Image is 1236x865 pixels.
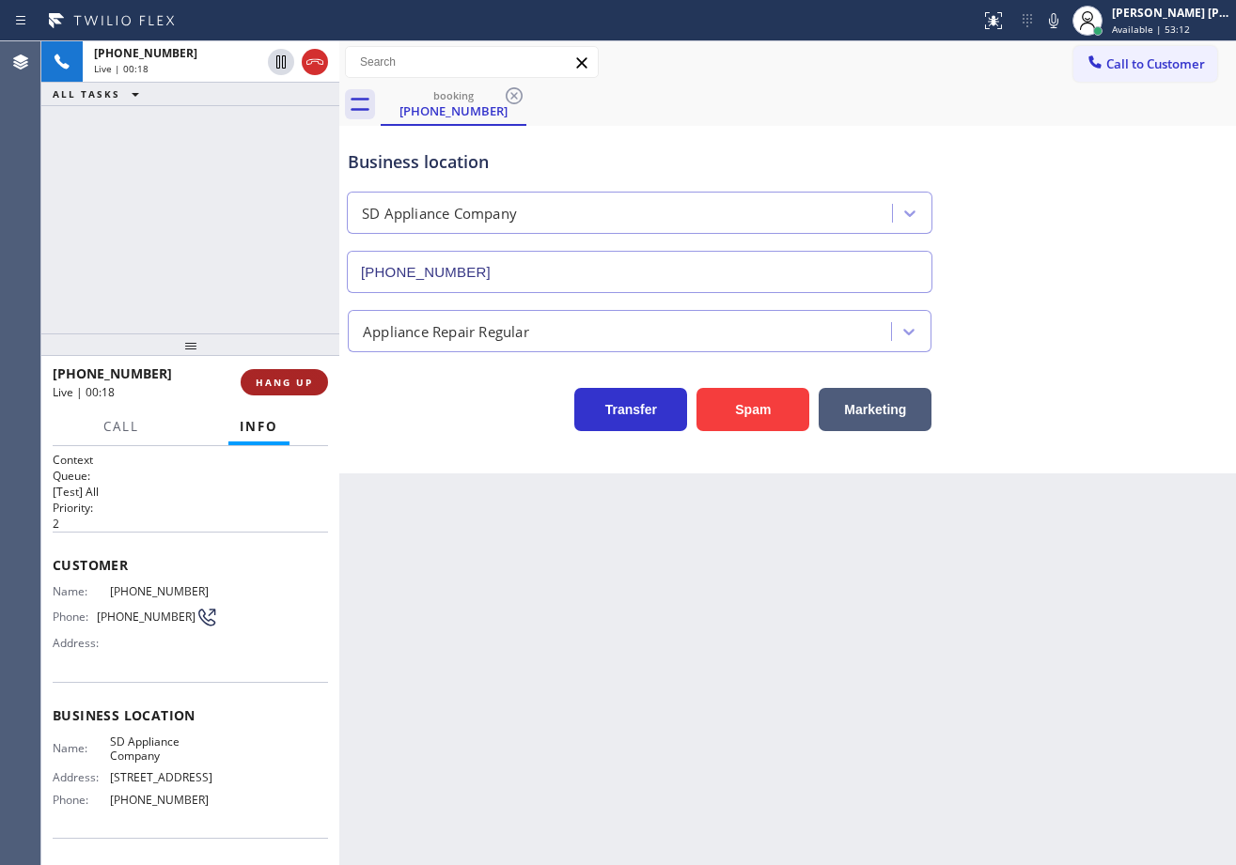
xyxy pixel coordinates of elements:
div: [PHONE_NUMBER] [383,102,524,119]
span: ALL TASKS [53,87,120,100]
span: Phone: [53,610,97,624]
button: Marketing [819,388,931,431]
button: Hold Customer [268,49,294,75]
button: Hang up [302,49,328,75]
span: [PHONE_NUMBER] [110,793,218,807]
div: Business location [348,149,931,175]
span: Name: [53,584,110,598]
button: Spam [696,388,809,431]
button: Call to Customer [1073,46,1217,82]
span: HANG UP [256,376,313,389]
span: SD Appliance Company [110,734,218,764]
span: Address: [53,636,110,650]
span: Address: [53,770,110,784]
span: Live | 00:18 [94,62,149,75]
p: 2 [53,516,328,532]
button: HANG UP [241,369,328,395]
span: Customer [53,556,328,574]
button: Mute [1040,8,1067,34]
span: Info [240,418,278,435]
span: [STREET_ADDRESS] [110,770,218,784]
span: Phone: [53,793,110,807]
span: Call [103,418,139,435]
span: Business location [53,706,328,724]
div: booking [383,88,524,102]
input: Search [346,47,598,77]
div: [PERSON_NAME] [PERSON_NAME] Dahil [1112,5,1230,21]
span: [PHONE_NUMBER] [94,45,197,61]
p: [Test] All [53,484,328,500]
div: Appliance Repair Regular [363,320,529,342]
span: Live | 00:18 [53,384,115,400]
span: Name: [53,741,110,755]
h2: Priority: [53,500,328,516]
div: (619) 690-7380 [383,84,524,124]
span: [PHONE_NUMBER] [110,584,218,598]
span: Call to Customer [1106,55,1205,72]
span: [PHONE_NUMBER] [97,610,196,624]
div: SD Appliance Company [362,203,517,224]
button: Transfer [574,388,687,431]
button: Call [92,409,150,445]
span: [PHONE_NUMBER] [53,364,172,382]
h1: Context [53,452,328,468]
span: Available | 53:12 [1112,23,1190,36]
h2: Queue: [53,468,328,484]
button: Info [228,409,289,445]
button: ALL TASKS [41,83,158,105]
input: Phone Number [347,251,932,293]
